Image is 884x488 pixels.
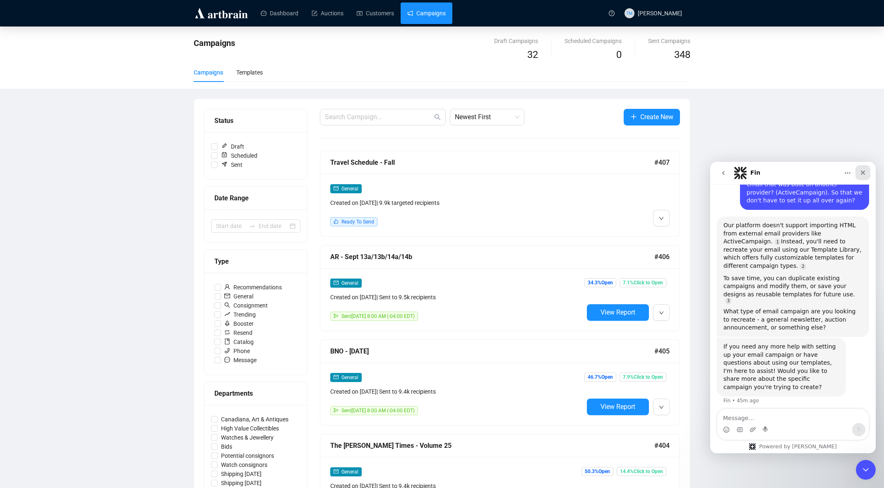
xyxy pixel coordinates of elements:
div: Created on [DATE] | Sent to 9.4k recipients [330,387,584,396]
div: Draft Campaigns [494,36,538,46]
span: swap-right [249,223,255,229]
span: plus [630,113,637,120]
span: High Value Collectibles [218,424,282,433]
span: Resend [221,328,256,337]
span: Ready To Send [341,219,374,225]
div: Type [214,256,297,267]
span: Campaigns [194,38,235,48]
span: TM [626,10,632,17]
span: mail [334,186,339,191]
span: Shipping [DATE] [218,478,265,488]
span: Catalog [221,337,257,346]
span: Booster [221,319,257,328]
span: to [249,223,255,229]
div: Travel Schedule - Fall [330,157,654,168]
a: Dashboard [261,2,298,24]
span: #404 [654,440,670,451]
span: mail [224,293,230,299]
span: 34.3% Open [584,278,616,287]
div: Created on [DATE] | Sent to 9.5k recipients [330,293,584,302]
a: Travel Schedule - Fall#407mailGeneralCreated on [DATE]| 9.9k targeted recipientslikeReady To Send [320,151,680,237]
span: question-circle [609,10,615,16]
span: General [341,186,358,192]
span: rise [224,311,230,317]
span: General [341,469,358,475]
div: Templates [236,68,263,77]
img: logo [194,7,249,20]
div: Date Range [214,193,297,203]
span: General [341,280,358,286]
span: Sent [DATE] 8:00 AM (-04:00 EDT) [341,408,415,413]
span: search [434,114,441,120]
iframe: Intercom live chat [856,460,876,480]
div: Created on [DATE] | 9.9k targeted recipients [330,198,584,207]
span: Watch consignors [218,460,271,469]
span: 50.3% Open [581,467,613,476]
a: BNO - [DATE]#405mailGeneralCreated on [DATE]| Sent to 9.4k recipientssendSent[DATE] 8:00 AM (-04:... [320,339,680,425]
span: mail [334,469,339,474]
span: View Report [601,403,635,411]
span: 14.4% Click to Open [617,467,666,476]
span: Message [221,356,260,365]
a: AR - Sept 13a/13b/14a/14b#406mailGeneralCreated on [DATE]| Sent to 9.5k recipientssendSent[DATE] ... [320,245,680,331]
span: message [224,357,230,363]
span: #407 [654,157,670,168]
input: Start date [216,221,245,231]
iframe: Intercom live chat [710,162,876,453]
span: send [334,408,339,413]
span: Consignment [221,301,271,310]
input: End date [259,221,288,231]
span: phone [224,348,230,353]
span: #406 [654,252,670,262]
span: Canadiana, Art & Antiques [218,415,292,424]
span: Trending [221,310,259,319]
button: View Report [587,399,649,415]
input: Search Campaign... [325,112,432,122]
span: Bids [218,442,235,451]
div: Scheduled Campaigns [565,36,622,46]
span: Scheduled [218,151,261,160]
span: book [224,339,230,344]
div: Departments [214,388,297,399]
a: Campaigns [407,2,446,24]
span: 7.9% Click to Open [620,373,666,382]
span: Phone [221,346,253,356]
span: mail [334,280,339,285]
div: BNO - [DATE] [330,346,654,356]
span: Shipping [DATE] [218,469,265,478]
span: Potential consignors [218,451,277,460]
span: General [341,375,358,380]
span: Watches & Jewellery [218,433,277,442]
div: Sent Campaigns [648,36,690,46]
span: 46.7% Open [584,373,616,382]
span: 32 [527,49,538,60]
button: Create New [624,109,680,125]
span: mail [334,375,339,380]
span: down [659,405,664,410]
span: Recommendations [221,283,285,292]
span: General [221,292,257,301]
